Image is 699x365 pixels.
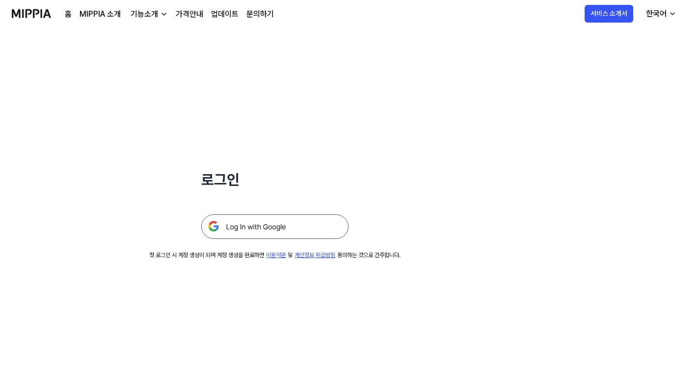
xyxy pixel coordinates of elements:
h1: 로그인 [201,169,349,191]
a: MIPPIA 소개 [80,8,121,20]
a: 가격안내 [176,8,203,20]
a: 홈 [65,8,72,20]
a: 이용약관 [266,252,286,259]
a: 개인정보 취급방침 [295,252,335,259]
div: 한국어 [644,8,669,20]
div: 첫 로그인 시 계정 생성이 되며 계정 생성을 완료하면 및 동의하는 것으로 간주합니다. [149,251,401,260]
a: 업데이트 [211,8,239,20]
img: 구글 로그인 버튼 [201,214,349,239]
a: 문의하기 [246,8,274,20]
img: down [160,10,168,18]
div: 기능소개 [129,8,160,20]
button: 한국어 [638,4,682,24]
button: 기능소개 [129,8,168,20]
button: 서비스 소개서 [585,5,633,23]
